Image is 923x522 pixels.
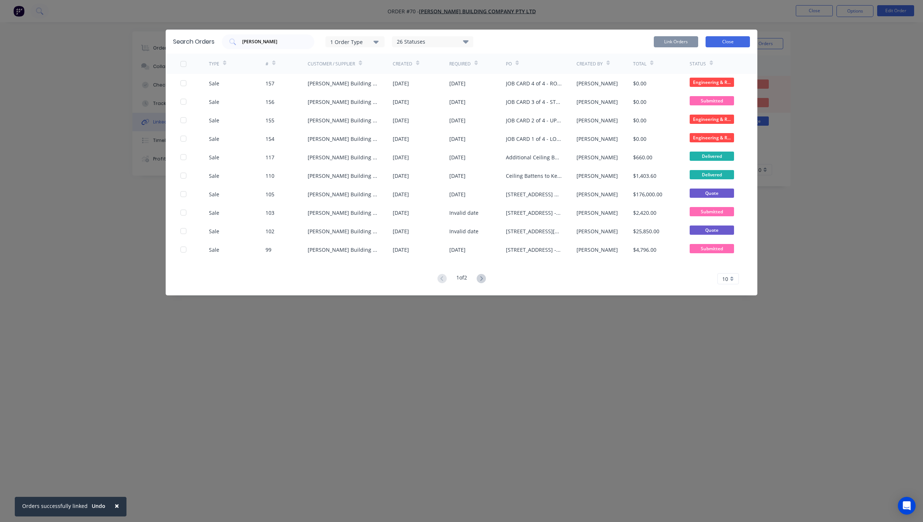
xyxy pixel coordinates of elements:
div: 110 [266,172,274,180]
div: Sale [209,135,219,143]
div: JOB CARD 1 of 4 - LOWER WALLS [506,135,562,143]
div: [DATE] [449,172,466,180]
div: Invalid date [449,227,479,235]
div: Sale [209,209,219,217]
div: [DATE] [449,116,466,124]
span: Quote [690,189,734,198]
input: Search orders... [241,38,303,45]
div: [PERSON_NAME] [577,246,618,254]
div: [PERSON_NAME] Building Company Pty Ltd [308,246,378,254]
span: Delivered [690,170,734,179]
div: $2,420.00 [633,209,656,217]
div: [PERSON_NAME] [577,98,618,106]
div: Sale [209,190,219,198]
div: 1 of 2 [456,274,467,284]
button: Undo [88,501,109,512]
div: JOB CARD 2 of 4 - UPPER WALLS [506,116,562,124]
span: Submitted [690,207,734,216]
button: Close [706,36,750,47]
div: [PERSON_NAME] Building Company Pty Ltd [308,116,378,124]
div: Sale [209,227,219,235]
div: $0.00 [633,79,646,87]
div: $0.00 [633,116,646,124]
button: 1 Order Type [325,36,385,47]
div: TYPE [209,61,219,67]
div: 155 [266,116,274,124]
span: Engineering & R... [690,78,734,87]
div: [DATE] [393,135,409,143]
span: Delivered [690,152,734,161]
div: Open Intercom Messenger [898,497,916,515]
div: [PERSON_NAME] Building Company Pty Ltd [308,79,378,87]
div: [STREET_ADDRESS] - Aluminium Fence/Gate [506,209,562,217]
div: Additional Ceiling Battens [506,153,562,161]
span: Submitted [690,244,734,253]
div: 156 [266,98,274,106]
span: Quote [690,226,734,235]
div: Sale [209,246,219,254]
div: [DATE] [449,153,466,161]
div: [PERSON_NAME] [577,190,618,198]
div: [PERSON_NAME] [577,172,618,180]
div: 117 [266,153,274,161]
div: Invalid date [449,209,479,217]
button: Link Orders [654,36,698,47]
div: [PERSON_NAME] Building Company Pty Ltd [308,135,378,143]
div: 26 Statuses [392,38,473,46]
div: PO [506,61,512,67]
div: [DATE] [393,190,409,198]
div: Sale [209,79,219,87]
span: 10 [722,275,728,283]
div: Status [690,61,706,67]
div: [STREET_ADDRESS] Heads - Structural Steel [506,190,562,198]
div: Orders successfully linked [22,502,88,510]
div: 105 [266,190,274,198]
div: [PERSON_NAME] Building Company Pty Ltd [308,172,378,180]
div: 99 [266,246,271,254]
div: [STREET_ADDRESS] - [GEOGRAPHIC_DATA] Balustrade [506,246,562,254]
span: × [115,501,119,511]
div: [PERSON_NAME] [577,153,618,161]
div: $4,796.00 [633,246,656,254]
div: Sale [209,153,219,161]
div: [PERSON_NAME] Building Company Pty Ltd [308,209,378,217]
div: $0.00 [633,135,646,143]
div: Created By [577,61,603,67]
div: 102 [266,227,274,235]
div: [DATE] [393,227,409,235]
div: [PERSON_NAME] Building Company Pty Ltd [308,227,378,235]
div: [DATE] [449,79,466,87]
div: # [266,61,268,67]
div: $25,850.00 [633,227,659,235]
div: [STREET_ADDRESS][PERSON_NAME] - Structural Steel - Rev 2 [506,227,562,235]
div: JOB CARD 4 of 4 - ROOF TRUSSES [506,79,562,87]
div: [PERSON_NAME] [577,227,618,235]
div: 1 Order Type [330,38,380,45]
div: [PERSON_NAME] Building Company Pty Ltd [308,190,378,198]
div: [DATE] [393,172,409,180]
div: JOB CARD 3 of 4 - STRUCTURAL STEEL [506,98,562,106]
div: [PERSON_NAME] Building Company Pty Ltd [308,98,378,106]
div: Search Orders [173,37,214,46]
div: [DATE] [449,246,466,254]
div: Sale [209,172,219,180]
div: 157 [266,79,274,87]
div: [PERSON_NAME] [577,209,618,217]
div: $176,000.00 [633,190,662,198]
div: [PERSON_NAME] [577,79,618,87]
div: [DATE] [393,98,409,106]
span: Engineering & R... [690,133,734,142]
div: Sale [209,116,219,124]
div: [DATE] [449,135,466,143]
div: $660.00 [633,153,652,161]
div: 154 [266,135,274,143]
div: [PERSON_NAME] [577,135,618,143]
div: [DATE] [393,79,409,87]
div: [DATE] [393,116,409,124]
div: [PERSON_NAME] Building Company Pty Ltd [308,153,378,161]
div: $0.00 [633,98,646,106]
div: Sale [209,98,219,106]
span: Submitted [690,96,734,105]
div: $1,403.60 [633,172,656,180]
button: Close [107,497,126,515]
